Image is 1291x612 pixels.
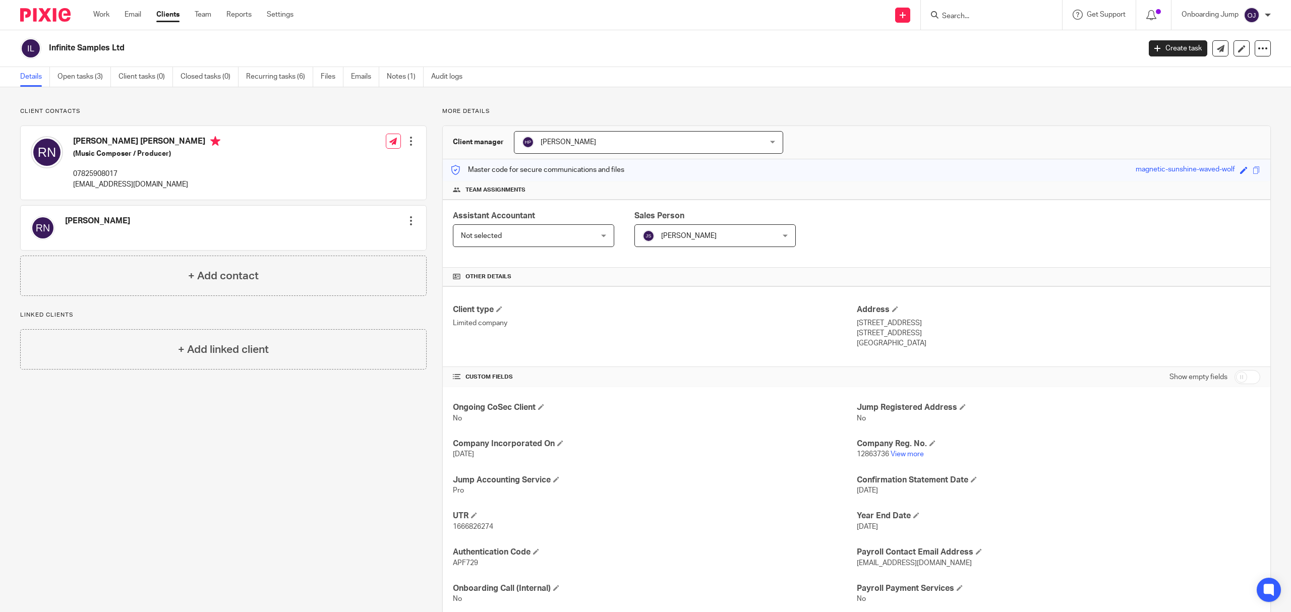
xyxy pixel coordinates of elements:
[857,487,878,494] span: [DATE]
[857,595,866,602] span: No
[891,451,924,458] a: View more
[857,304,1260,315] h4: Address
[156,10,180,20] a: Clients
[453,318,856,328] p: Limited company
[31,136,63,168] img: svg%3E
[73,169,220,179] p: 07825908017
[453,475,856,485] h4: Jump Accounting Service
[226,10,252,20] a: Reports
[453,415,462,422] span: No
[461,232,502,239] span: Not selected
[857,451,889,458] span: 12863736
[857,583,1260,594] h4: Payroll Payment Services
[453,212,535,220] span: Assistant Accountant
[20,38,41,59] img: svg%3E
[857,511,1260,521] h4: Year End Date
[453,402,856,413] h4: Ongoing CoSec Client
[453,451,474,458] span: [DATE]
[453,373,856,381] h4: CUSTOM FIELDS
[941,12,1032,21] input: Search
[465,273,511,281] span: Other details
[31,216,55,240] img: svg%3E
[1244,7,1260,23] img: svg%3E
[1136,164,1235,176] div: magnetic-sunshine-waved-wolf
[453,137,504,147] h3: Client manager
[453,560,478,567] span: APF729
[465,186,525,194] span: Team assignments
[20,67,50,87] a: Details
[453,511,856,521] h4: UTR
[125,10,141,20] a: Email
[1169,372,1227,382] label: Show empty fields
[20,8,71,22] img: Pixie
[178,342,269,357] h4: + Add linked client
[351,67,379,87] a: Emails
[857,523,878,530] span: [DATE]
[450,165,624,175] p: Master code for secure communications and files
[541,139,596,146] span: [PERSON_NAME]
[453,547,856,558] h4: Authentication Code
[453,595,462,602] span: No
[195,10,211,20] a: Team
[857,402,1260,413] h4: Jump Registered Address
[453,583,856,594] h4: Onboarding Call (Internal)
[246,67,313,87] a: Recurring tasks (6)
[73,179,220,190] p: [EMAIL_ADDRESS][DOMAIN_NAME]
[188,268,259,284] h4: + Add contact
[1182,10,1239,20] p: Onboarding Jump
[453,304,856,315] h4: Client type
[57,67,111,87] a: Open tasks (3)
[634,212,684,220] span: Sales Person
[119,67,173,87] a: Client tasks (0)
[857,328,1260,338] p: [STREET_ADDRESS]
[442,107,1271,115] p: More details
[210,136,220,146] i: Primary
[453,487,464,494] span: Pro
[267,10,294,20] a: Settings
[181,67,239,87] a: Closed tasks (0)
[1149,40,1207,56] a: Create task
[857,318,1260,328] p: [STREET_ADDRESS]
[857,560,972,567] span: [EMAIL_ADDRESS][DOMAIN_NAME]
[857,439,1260,449] h4: Company Reg. No.
[431,67,470,87] a: Audit logs
[20,107,427,115] p: Client contacts
[65,216,130,226] h4: [PERSON_NAME]
[857,475,1260,485] h4: Confirmation Statement Date
[73,136,220,149] h4: [PERSON_NAME] [PERSON_NAME]
[857,547,1260,558] h4: Payroll Contact Email Address
[1087,11,1126,18] span: Get Support
[93,10,109,20] a: Work
[857,415,866,422] span: No
[49,43,917,53] h2: Infinite Samples Ltd
[20,311,427,319] p: Linked clients
[321,67,343,87] a: Files
[522,136,534,148] img: svg%3E
[453,439,856,449] h4: Company Incorporated On
[642,230,655,242] img: svg%3E
[857,338,1260,348] p: [GEOGRAPHIC_DATA]
[453,523,493,530] span: 1666826274
[387,67,424,87] a: Notes (1)
[73,149,220,159] h5: (Music Composer / Producer)
[661,232,717,239] span: [PERSON_NAME]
